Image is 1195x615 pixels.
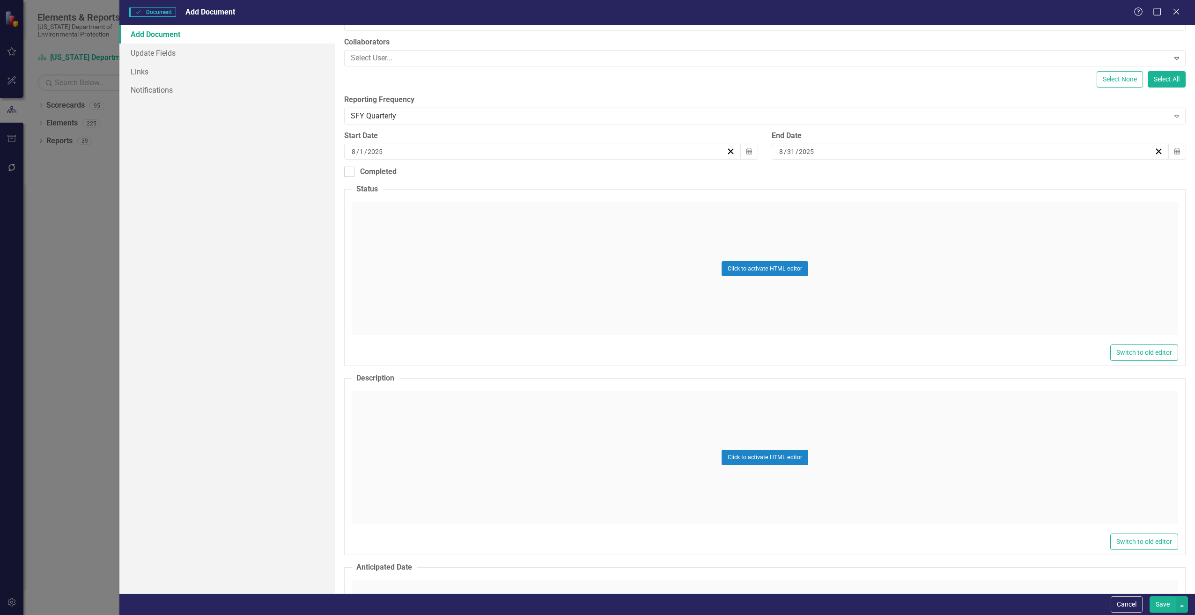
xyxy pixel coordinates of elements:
div: Completed [360,167,397,177]
legend: Anticipated Date [352,562,417,573]
div: Start Date [344,131,758,141]
div: End Date [772,131,1186,141]
span: / [356,147,359,156]
span: Document [129,7,176,17]
button: Select All [1148,71,1186,88]
a: Links [119,62,334,81]
label: Reporting Frequency [344,95,1186,105]
a: Add Document [119,25,334,44]
a: Notifications [119,81,334,99]
span: / [784,147,787,156]
button: Click to activate HTML editor [722,450,808,465]
button: Click to activate HTML editor [722,261,808,276]
span: / [796,147,798,156]
button: Cancel [1111,596,1143,613]
button: Switch to old editor [1110,534,1178,550]
legend: Status [352,184,383,195]
span: Add Document [185,7,235,16]
button: Save [1150,596,1176,613]
a: Update Fields [119,44,334,62]
label: Collaborators [344,37,1186,48]
button: Select None [1097,71,1143,88]
button: Switch to old editor [1110,344,1178,361]
legend: Description [352,373,399,384]
span: / [364,147,367,156]
div: SFY Quarterly [351,110,1169,121]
